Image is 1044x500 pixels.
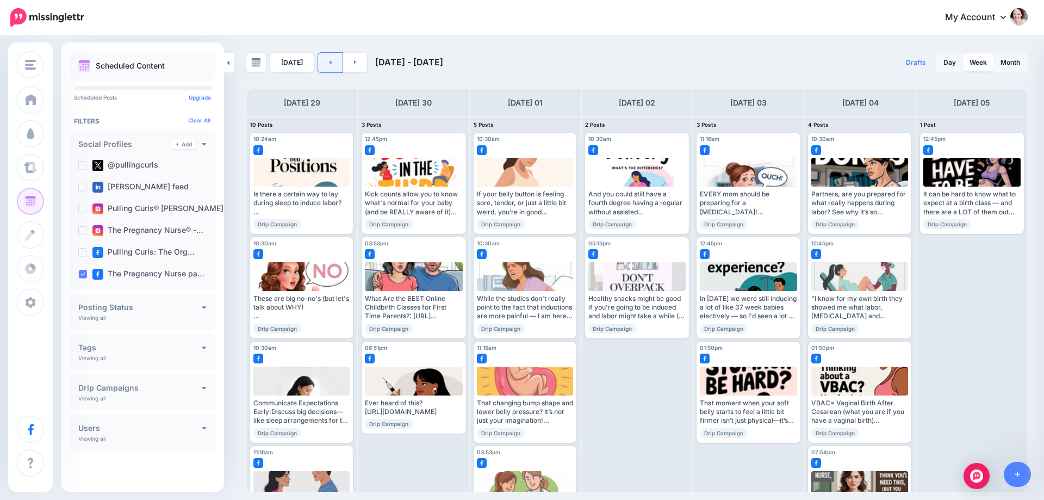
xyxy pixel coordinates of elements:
[477,190,573,217] div: If your belly button is feeling sore, tender, or just a little bit weird, you’re in good company....
[700,240,722,246] span: 12:45pm
[78,60,90,72] img: calendar.png
[477,145,487,155] img: facebook-square.png
[899,53,933,72] a: Drafts
[270,53,314,72] a: [DATE]
[92,182,189,193] label: [PERSON_NAME] feed
[365,135,387,142] span: 12:45pm
[365,249,375,259] img: facebook-square.png
[477,399,573,425] div: That changing bump shape and lower belly pressure? It’s not just your imagination! Read more 👉 [URL]
[588,145,598,155] img: facebook-square.png
[375,57,443,67] span: [DATE] - [DATE]
[477,219,525,229] span: Drip Campaign
[588,219,636,229] span: Drip Campaign
[588,190,686,217] div: And you could still have a fourth degree having a regular without assisted [MEDICAL_DATA], having...
[78,314,105,321] p: Viewing all
[253,294,350,321] div: These are big no-no's (but let's talk about WHY) Read more 👉 [URL]
[700,219,748,229] span: Drip Campaign
[365,324,413,334] span: Drip Campaign
[189,94,211,101] a: Upgrade
[700,344,723,351] span: 01:50pm
[811,324,859,334] span: Drip Campaign
[171,139,196,149] a: Add
[906,59,926,66] span: Drafts
[700,135,719,142] span: 11:16am
[92,247,103,258] img: facebook-square.png
[92,225,103,236] img: instagram-square.png
[10,8,84,27] img: Missinglettr
[811,240,834,246] span: 12:45pm
[365,145,375,155] img: facebook-square.png
[365,399,462,417] div: Ever heard of this? [URL][DOMAIN_NAME]
[700,354,710,363] img: facebook-square.png
[588,294,686,321] div: Healthy snacks might be good if you're going to be induced and labor might take a while (or just ...
[923,145,933,155] img: facebook-square.png
[994,54,1027,71] a: Month
[700,249,710,259] img: facebook-square.png
[963,54,993,71] a: Week
[92,160,158,171] label: @pullingcurls
[253,344,276,351] span: 10:30am
[253,249,263,259] img: facebook-square.png
[700,399,797,425] div: That moment when your soft belly starts to feel a little bit firmer isn’t just physical—it’s emot...
[937,54,962,71] a: Day
[253,324,301,334] span: Drip Campaign
[588,240,611,246] span: 05:13pm
[474,121,494,128] span: 5 Posts
[253,219,301,229] span: Drip Campaign
[808,121,829,128] span: 4 Posts
[811,135,834,142] span: 10:30am
[365,190,462,217] div: Kick counts allow you to know what's normal for your baby (and be REALLY aware of it) and then kn...
[954,96,990,109] h4: [DATE] 05
[284,96,320,109] h4: [DATE] 29
[253,135,276,142] span: 10:24am
[811,249,821,259] img: facebook-square.png
[477,240,500,246] span: 10:30am
[78,435,105,442] p: Viewing all
[253,145,263,155] img: facebook-square.png
[253,190,350,217] div: Is there a certain way to lay during sleep to induce labor? Read more 👉 [URL][DOMAIN_NAME]
[923,190,1021,217] div: It can be hard to know what to expect at a birth class — and there are a LOT of them out there, s...
[588,135,611,142] span: 10:30am
[365,344,387,351] span: 06:51pm
[78,384,202,392] h4: Drip Campaigns
[477,354,487,363] img: facebook-square.png
[365,354,375,363] img: facebook-square.png
[365,294,462,321] div: What Are the BEST Online Childbirth Classes for First Time Parents?: [URL][DOMAIN_NAME]
[923,135,946,142] span: 12:45pm
[700,294,797,321] div: In [DATE] we were still inducing a lot of like 37 week babies electively — so I'd seen a lot of r...
[92,225,203,236] label: The Pregnancy Nurse® -…
[920,121,936,128] span: 1 Post
[92,182,103,193] img: linkedin-square.png
[395,96,432,109] h4: [DATE] 30
[78,344,202,351] h4: Tags
[74,117,211,125] h4: Filters
[697,121,717,128] span: 3 Posts
[92,269,204,280] label: The Pregnancy Nurse pa…
[588,324,636,334] span: Drip Campaign
[477,428,525,438] span: Drip Campaign
[585,121,605,128] span: 2 Posts
[253,354,263,363] img: facebook-square.png
[253,449,273,455] span: 11:16am
[253,240,276,246] span: 10:30am
[811,354,821,363] img: facebook-square.png
[934,4,1028,31] a: My Account
[811,458,821,468] img: facebook-square.png
[365,419,413,429] span: Drip Campaign
[92,247,195,258] label: Pulling Curls: The Org…
[619,96,655,109] h4: [DATE] 02
[253,399,350,425] div: Communicate Expectations Early:Discuss big decisions—like sleep arrangements for the baby—or who ...
[964,463,990,489] div: Open Intercom Messenger
[477,344,496,351] span: 11:16am
[365,240,388,246] span: 03:53pm
[74,95,211,100] p: Scheduled Posts
[253,458,263,468] img: facebook-square.png
[251,58,261,67] img: calendar-grey-darker.png
[700,190,797,217] div: EVERY mom should be preparing for a [MEDICAL_DATA]! Read more 👉 [URL]
[477,249,487,259] img: facebook-square.png
[92,203,103,214] img: instagram-square.png
[730,96,767,109] h4: [DATE] 03
[92,203,233,214] label: Pulling Curls® [PERSON_NAME] …
[700,324,748,334] span: Drip Campaign
[78,355,105,361] p: Viewing all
